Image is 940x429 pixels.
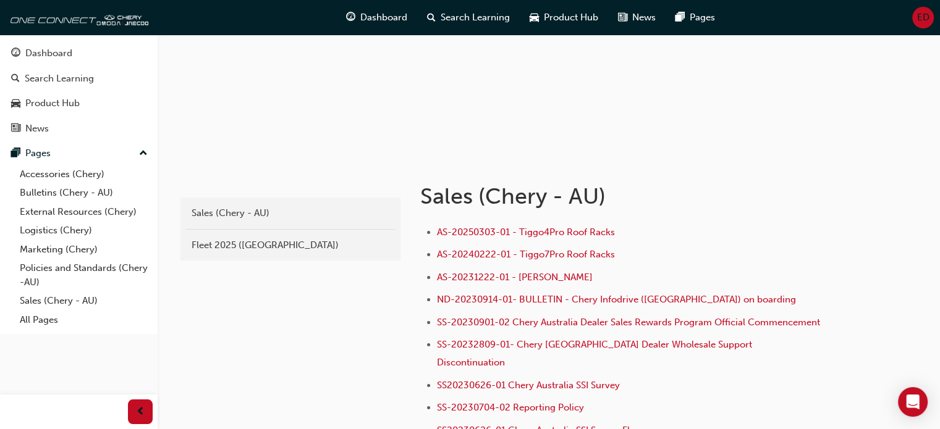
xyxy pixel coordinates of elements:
[520,5,608,30] a: car-iconProduct Hub
[25,46,72,60] div: Dashboard
[608,5,666,30] a: news-iconNews
[15,183,153,202] a: Bulletins (Chery - AU)
[11,48,20,59] span: guage-icon
[544,10,598,25] span: Product Hub
[530,10,539,25] span: car-icon
[5,117,153,140] a: News
[11,98,20,109] span: car-icon
[15,165,153,184] a: Accessories (Chery)
[618,10,627,25] span: news-icon
[25,72,94,86] div: Search Learning
[15,202,153,222] a: External Resources (Chery)
[25,146,51,160] div: Pages
[15,291,153,310] a: Sales (Chery - AU)
[11,148,20,159] span: pages-icon
[675,10,685,25] span: pages-icon
[360,10,407,25] span: Dashboard
[15,259,153,291] a: Policies and Standards (Chery -AU)
[437,294,796,305] a: ND-20230914-01- BULLETIN - Chery Infodrive ([GEOGRAPHIC_DATA]) on boarding
[441,10,510,25] span: Search Learning
[690,10,715,25] span: Pages
[420,183,826,210] h1: Sales (Chery - AU)
[336,5,417,30] a: guage-iconDashboard
[15,310,153,330] a: All Pages
[136,404,145,420] span: prev-icon
[898,387,928,417] div: Open Intercom Messenger
[11,123,20,135] span: news-icon
[917,10,929,25] span: ED
[437,402,584,413] a: SS-20230704-02 Reporting Policy
[185,235,396,256] a: Fleet 2025 ([GEOGRAPHIC_DATA])
[192,238,389,252] div: Fleet 2025 ([GEOGRAPHIC_DATA])
[5,92,153,115] a: Product Hub
[5,142,153,165] button: Pages
[15,240,153,259] a: Marketing (Chery)
[5,40,153,142] button: DashboardSearch LearningProduct HubNews
[427,10,436,25] span: search-icon
[437,339,755,368] a: SS-20232809-01- Chery [GEOGRAPHIC_DATA] Dealer Wholesale Support Discontinuation
[437,317,820,328] a: SS-20230901-02 Chery Australia Dealer Sales Rewards Program Official Commencement
[437,249,615,260] a: AS-20240222-01 - Tiggo7Pro Roof Racks
[346,10,355,25] span: guage-icon
[192,206,389,220] div: Sales (Chery - AU)
[912,7,934,28] button: ED
[25,122,49,136] div: News
[437,380,620,391] a: SS20230626-01 Chery Australia SSI Survey
[185,202,396,224] a: Sales (Chery - AU)
[666,5,725,30] a: pages-iconPages
[15,221,153,240] a: Logistics (Chery)
[6,5,148,30] img: oneconnect
[417,5,520,30] a: search-iconSearch Learning
[437,227,615,238] a: AS-20250303-01 - Tiggo4Pro Roof Racks
[5,67,153,90] a: Search Learning
[11,73,20,85] span: search-icon
[25,96,80,110] div: Product Hub
[437,272,593,283] a: AS-20231222-01 - [PERSON_NAME]
[5,42,153,65] a: Dashboard
[632,10,656,25] span: News
[139,146,148,162] span: up-icon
